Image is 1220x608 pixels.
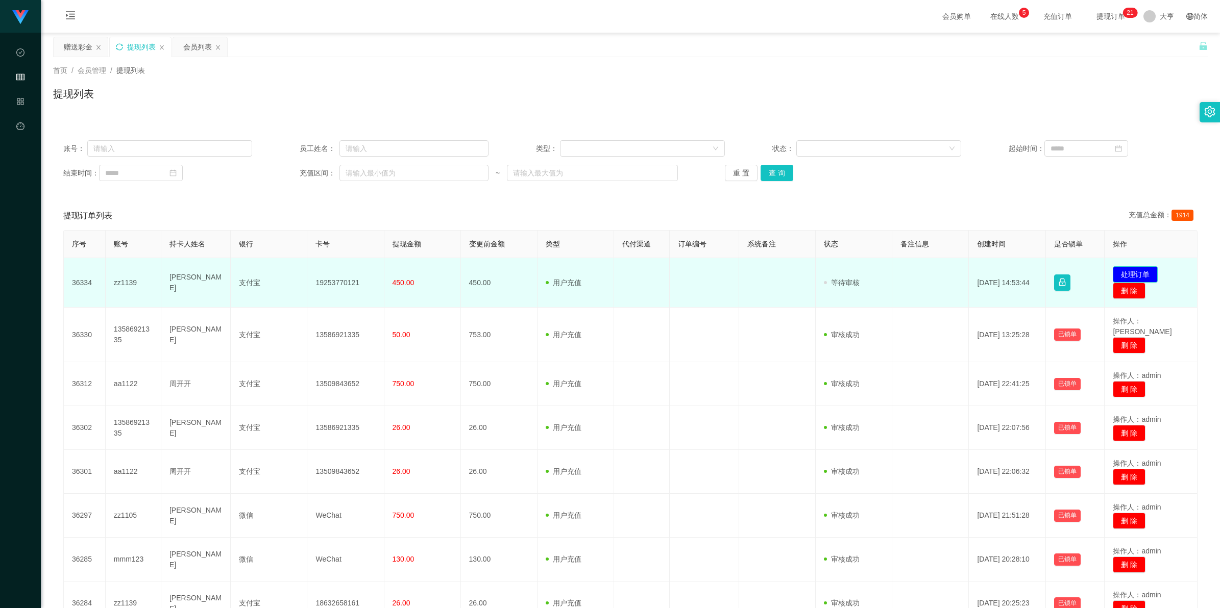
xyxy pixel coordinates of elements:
span: 用户充值 [546,331,581,339]
td: [DATE] 20:28:10 [969,538,1045,581]
td: 19253770121 [307,258,384,308]
i: 图标: check-circle-o [16,44,25,64]
span: 系统备注 [747,240,776,248]
i: 图标: close [95,44,102,50]
td: 450.00 [461,258,538,308]
span: 等待审核 [824,278,860,287]
span: 450.00 [393,278,414,287]
span: 审核成功 [824,599,860,607]
td: 750.00 [461,494,538,538]
td: 36302 [64,406,106,450]
button: 重 置 [725,165,758,181]
button: 删 除 [1113,513,1145,529]
td: [PERSON_NAME] [161,494,231,538]
span: 操作人：admin [1113,415,1161,423]
sup: 21 [1123,8,1137,18]
td: 支付宝 [231,450,307,494]
button: 删 除 [1113,337,1145,353]
span: 用户充值 [546,467,581,475]
i: 图标: global [1186,13,1193,20]
span: 充值区间： [300,168,339,179]
span: 是否锁单 [1054,240,1083,248]
span: 用户充值 [546,555,581,563]
span: 账号 [114,240,128,248]
td: [DATE] 22:07:56 [969,406,1045,450]
td: 13586921335 [307,406,384,450]
td: 36330 [64,308,106,362]
button: 删 除 [1113,283,1145,299]
button: 查 询 [761,165,793,181]
span: 类型： [536,143,560,154]
span: 26.00 [393,423,410,432]
td: 支付宝 [231,258,307,308]
span: 持卡人姓名 [169,240,205,248]
input: 请输入 [339,140,489,157]
button: 图标: lock [1054,274,1070,291]
i: 图标: down [713,145,719,153]
td: WeChat [307,538,384,581]
i: 图标: calendar [169,169,177,176]
i: 图标: menu-unfold [53,1,88,33]
span: 首页 [53,66,67,74]
span: 1914 [1172,210,1193,221]
button: 已锁单 [1054,466,1081,478]
input: 请输入 [87,140,253,157]
span: 用户充值 [546,379,581,388]
span: 审核成功 [824,467,860,475]
td: aa1122 [106,450,161,494]
span: 审核成功 [824,423,860,432]
td: 753.00 [461,308,538,362]
td: [PERSON_NAME] [161,406,231,450]
td: [DATE] 22:41:25 [969,362,1045,406]
span: 会员管理 [16,73,25,164]
td: mmm123 [106,538,161,581]
div: 提现列表 [127,37,156,57]
span: 备注信息 [900,240,929,248]
td: zz1139 [106,258,161,308]
span: 审核成功 [824,379,860,388]
span: 产品管理 [16,98,25,189]
span: 会员管理 [78,66,106,74]
sup: 5 [1019,8,1029,18]
td: [DATE] 13:25:28 [969,308,1045,362]
td: 微信 [231,538,307,581]
span: 操作人：admin [1113,459,1161,467]
span: 变更前金额 [469,240,505,248]
td: 36297 [64,494,106,538]
button: 处理订单 [1113,266,1158,283]
i: 图标: sync [116,43,123,50]
input: 请输入最小值为 [339,165,489,181]
td: 13509843652 [307,450,384,494]
td: [DATE] 14:53:44 [969,258,1045,308]
i: 图标: close [215,44,221,50]
td: [DATE] 21:51:28 [969,494,1045,538]
span: 750.00 [393,379,414,388]
span: 26.00 [393,599,410,607]
td: aa1122 [106,362,161,406]
span: 26.00 [393,467,410,475]
span: / [110,66,112,74]
td: 支付宝 [231,308,307,362]
span: 用户充值 [546,278,581,287]
td: 13586921335 [106,308,161,362]
td: 支付宝 [231,406,307,450]
span: 50.00 [393,331,410,339]
td: 支付宝 [231,362,307,406]
td: [PERSON_NAME] [161,308,231,362]
span: 序号 [72,240,86,248]
span: ~ [489,168,507,179]
td: [DATE] 22:06:32 [969,450,1045,494]
button: 已锁单 [1054,328,1081,341]
span: 银行 [239,240,253,248]
button: 删 除 [1113,469,1145,485]
span: 状态： [772,143,796,154]
i: 图标: table [16,68,25,89]
span: 在线人数 [985,13,1024,20]
td: 周开开 [161,362,231,406]
span: 账号： [63,143,87,154]
button: 删 除 [1113,381,1145,397]
td: 130.00 [461,538,538,581]
i: 图标: setting [1204,106,1215,117]
button: 删 除 [1113,556,1145,573]
td: 36285 [64,538,106,581]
